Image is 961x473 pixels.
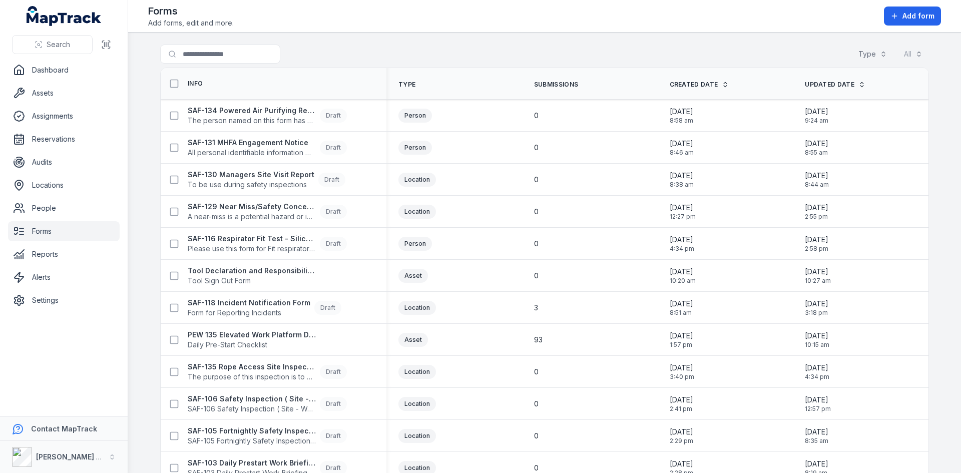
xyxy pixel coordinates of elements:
div: Asset [398,333,428,347]
a: Alerts [8,267,120,287]
span: 12:57 pm [805,405,831,413]
span: 12:27 pm [670,213,696,221]
span: [DATE] [805,395,831,405]
span: [DATE] [670,203,696,213]
strong: [PERSON_NAME] Group [36,452,118,461]
span: 8:46 am [670,149,694,157]
span: [DATE] [670,331,693,341]
time: 9/11/2025, 8:46:46 AM [670,139,694,157]
div: Person [398,109,432,123]
span: Add form [902,11,934,21]
span: [DATE] [805,171,829,181]
span: 10:27 am [805,277,831,285]
span: Please use this form for Fit respiratory test declaration [188,244,316,254]
span: 0 [534,239,539,249]
button: All [897,45,929,64]
time: 9/10/2025, 12:57:19 PM [805,395,831,413]
span: 3 [534,303,538,313]
span: 4:34 pm [805,373,829,381]
strong: PEW 135 Elevated Work Platform Daily Pre-Start Checklist [188,330,316,340]
span: 0 [534,399,539,409]
span: [DATE] [805,203,828,213]
button: Search [12,35,93,54]
span: [DATE] [670,427,693,437]
a: MapTrack [27,6,102,26]
span: The purpose of this inspection is to ensure the Rope Access best practice guidelines are being fo... [188,372,316,382]
strong: SAF-118 Incident Notification Form [188,298,310,308]
span: [DATE] [670,171,694,181]
span: 1:57 pm [670,341,693,349]
time: 9/11/2025, 8:44:35 AM [805,171,829,189]
span: 10:15 am [805,341,829,349]
span: 8:44 am [805,181,829,189]
span: 8:38 am [670,181,694,189]
strong: SAF-106 Safety Inspection ( Site - Weekly ) [188,394,316,404]
div: Location [398,205,436,219]
span: Info [188,80,203,88]
span: 0 [534,463,539,473]
strong: SAF-105 Fortnightly Safety Inspection (Yard) [188,426,316,436]
span: 93 [534,335,543,345]
div: Draft [320,397,347,411]
span: 0 [534,111,539,121]
time: 8/21/2025, 10:15:18 AM [805,331,829,349]
a: Reservations [8,129,120,149]
time: 9/10/2025, 3:18:10 PM [805,299,828,317]
a: SAF-134 Powered Air Purifying Respirators (PAPR) IssueThe person named on this form has been issu... [188,106,347,126]
button: Type [852,45,893,64]
a: SAF-130 Managers Site Visit ReportTo be use during safety inspectionsDraft [188,170,345,190]
span: 3:18 pm [805,309,828,317]
span: Created Date [670,81,718,89]
span: 8:51 am [670,309,693,317]
span: 10:20 am [670,277,696,285]
span: 0 [534,367,539,377]
strong: SAF-135 Rope Access Site Inspection [188,362,316,372]
span: [DATE] [670,363,694,373]
span: Form for Reporting Incidents [188,308,310,318]
span: Daily Pre-Start Checklist [188,340,316,350]
div: Draft [320,141,347,155]
a: SAF-118 Incident Notification FormForm for Reporting IncidentsDraft [188,298,341,318]
span: To be use during safety inspections [188,180,314,190]
a: Tool Declaration and Responsibility AcknowledgementTool Sign Out Form [188,266,316,286]
time: 9/10/2025, 2:58:33 PM [805,235,828,253]
a: Forms [8,221,120,241]
span: 2:29 pm [670,437,693,445]
div: Location [398,429,436,443]
div: Location [398,301,436,315]
span: Submissions [534,81,578,89]
time: 9/10/2025, 4:34:39 PM [805,363,829,381]
a: Created Date [670,81,729,89]
span: [DATE] [670,459,693,469]
time: 8/14/2025, 8:51:45 AM [670,299,693,317]
span: [DATE] [805,427,828,437]
div: Person [398,237,432,251]
strong: SAF-129 Near Miss/Safety Concern/Environmental Concern Form [188,202,316,212]
a: Updated Date [805,81,865,89]
span: [DATE] [805,459,828,469]
span: SAF-106 Safety Inspection ( Site - Weekly ) [188,404,316,414]
h2: Forms [148,4,234,18]
strong: Contact MapTrack [31,424,97,433]
span: [DATE] [805,299,828,309]
span: Add forms, edit and more. [148,18,234,28]
span: Updated Date [805,81,854,89]
span: SAF-105 Fortnightly Safety Inspection (Yard) [188,436,316,446]
div: Draft [320,237,347,251]
a: Settings [8,290,120,310]
span: [DATE] [805,267,831,277]
strong: SAF-116 Respirator Fit Test - Silica and Asbestos Awareness [188,234,316,244]
a: Locations [8,175,120,195]
time: 7/23/2025, 1:57:27 PM [670,331,693,349]
span: [DATE] [670,299,693,309]
span: 8:35 am [805,437,828,445]
div: Location [398,397,436,411]
button: Add form [884,7,941,26]
span: 2:55 pm [805,213,828,221]
div: Draft [318,173,345,187]
div: Draft [314,301,341,315]
span: 8:55 am [805,149,828,157]
span: 2:58 pm [805,245,828,253]
div: Person [398,141,432,155]
span: [DATE] [670,395,693,405]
